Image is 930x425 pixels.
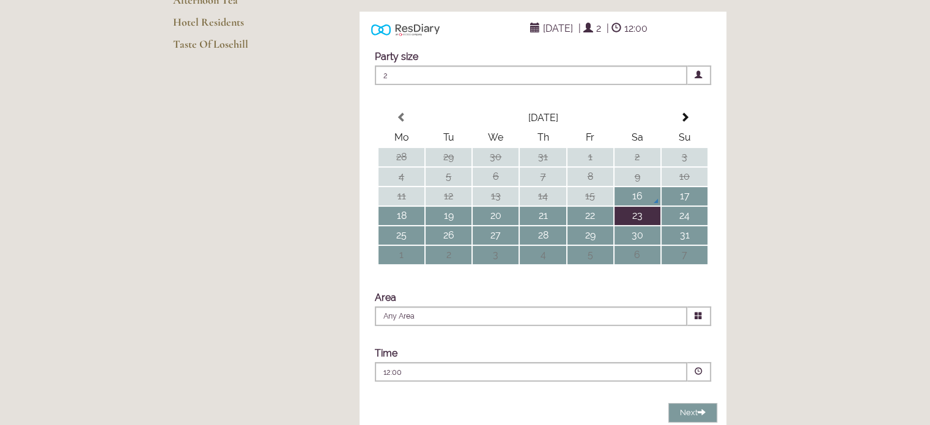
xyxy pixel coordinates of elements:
td: 7 [662,246,707,264]
td: 17 [662,187,707,205]
label: Time [375,347,397,359]
th: Sa [614,128,660,147]
td: 18 [378,207,424,225]
span: Next Month [679,113,689,122]
a: Taste Of Losehill [173,37,290,59]
td: 8 [567,168,613,186]
td: 20 [473,207,519,225]
td: 15 [567,187,613,205]
span: [DATE] [540,20,576,37]
img: Powered by ResDiary [371,21,440,39]
th: Tu [426,128,471,147]
td: 14 [520,187,566,205]
td: 22 [567,207,613,225]
th: Mo [378,128,424,147]
td: 3 [473,246,519,264]
td: 2 [614,148,660,166]
td: 1 [378,246,424,264]
td: 1 [567,148,613,166]
td: 6 [473,168,519,186]
td: 5 [567,246,613,264]
span: Next [680,408,706,417]
span: | [578,23,581,34]
td: 28 [378,148,424,166]
td: 24 [662,207,707,225]
td: 3 [662,148,707,166]
td: 29 [567,226,613,245]
label: Area [375,292,396,303]
td: 26 [426,226,471,245]
span: 12:00 [621,20,651,37]
td: 19 [426,207,471,225]
td: 25 [378,226,424,245]
th: Select Month [426,109,660,127]
td: 23 [614,207,660,225]
span: 2 [375,65,687,85]
th: We [473,128,519,147]
span: 2 [593,20,604,37]
td: 29 [426,148,471,166]
span: Previous Month [397,113,407,122]
td: 7 [520,168,566,186]
td: 13 [473,187,519,205]
th: Fr [567,128,613,147]
td: 28 [520,226,566,245]
span: | [607,23,609,34]
td: 12 [426,187,471,205]
p: 12:00 [383,367,605,378]
td: 2 [426,246,471,264]
td: 31 [662,226,707,245]
td: 4 [520,246,566,264]
td: 9 [614,168,660,186]
td: 31 [520,148,566,166]
td: 6 [614,246,660,264]
td: 4 [378,168,424,186]
th: Th [520,128,566,147]
td: 11 [378,187,424,205]
th: Su [662,128,707,147]
td: 30 [473,148,519,166]
td: 30 [614,226,660,245]
td: 21 [520,207,566,225]
td: 5 [426,168,471,186]
td: 10 [662,168,707,186]
td: 27 [473,226,519,245]
td: 16 [614,187,660,205]
button: Next [668,403,717,423]
label: Party size [375,51,418,62]
a: Hotel Residents [173,15,290,37]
